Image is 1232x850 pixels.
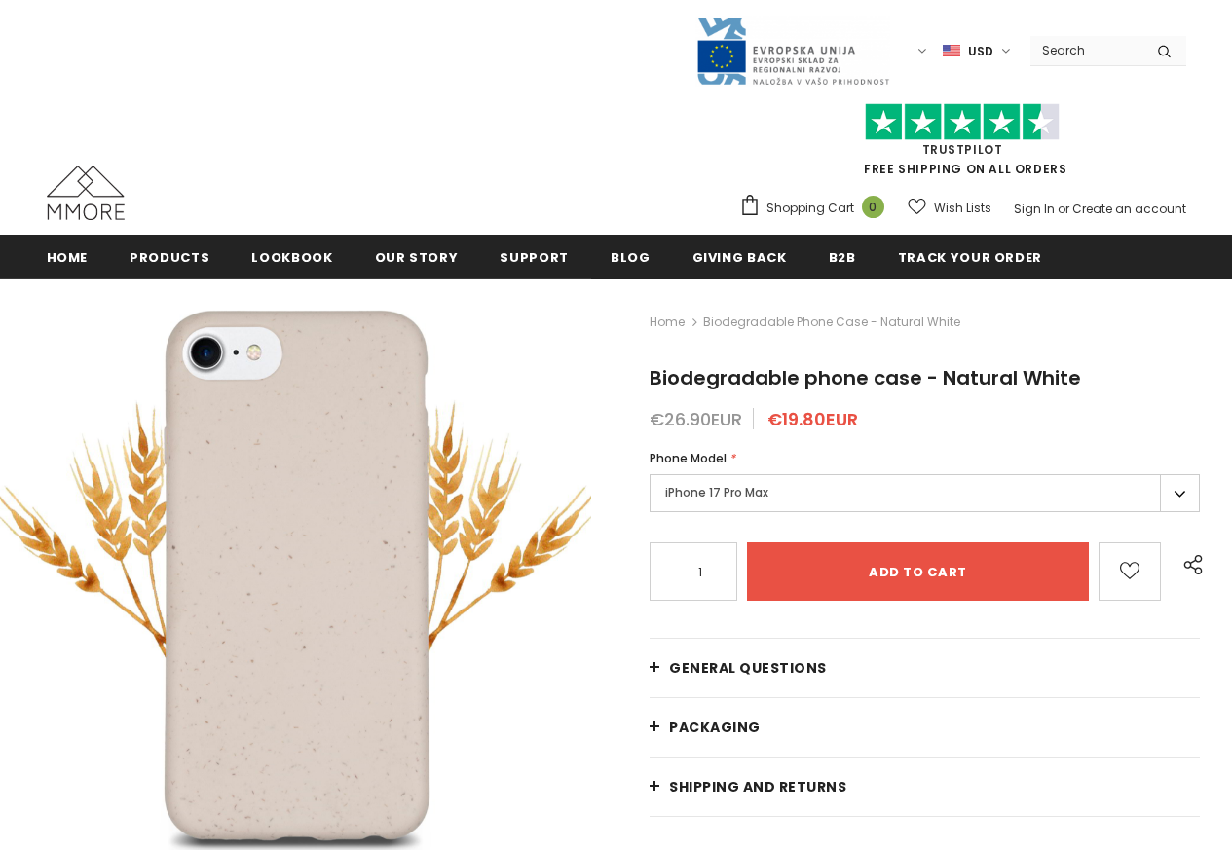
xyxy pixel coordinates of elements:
[943,43,960,59] img: USD
[695,16,890,87] img: Javni Razpis
[500,248,569,267] span: support
[1072,201,1186,217] a: Create an account
[829,248,856,267] span: B2B
[747,542,1089,601] input: Add to cart
[692,235,787,278] a: Giving back
[767,407,858,431] span: €19.80EUR
[865,103,1060,141] img: Trust Pilot Stars
[650,364,1081,391] span: Biodegradable phone case - Natural White
[650,450,727,466] span: Phone Model
[375,248,459,267] span: Our Story
[669,718,761,737] span: PACKAGING
[739,112,1186,177] span: FREE SHIPPING ON ALL ORDERS
[766,199,854,218] span: Shopping Cart
[968,42,993,61] span: USD
[703,311,960,334] span: Biodegradable phone case - Natural White
[47,166,125,220] img: MMORE Cases
[934,199,991,218] span: Wish Lists
[130,235,209,278] a: Products
[650,474,1200,512] label: iPhone 17 Pro Max
[47,235,89,278] a: Home
[669,777,846,796] span: Shipping and returns
[650,698,1200,757] a: PACKAGING
[862,196,884,218] span: 0
[650,311,685,334] a: Home
[130,248,209,267] span: Products
[669,658,827,678] span: General Questions
[898,235,1042,278] a: Track your order
[695,42,890,58] a: Javni Razpis
[500,235,569,278] a: support
[650,639,1200,697] a: General Questions
[1014,201,1055,217] a: Sign In
[1058,201,1069,217] span: or
[898,248,1042,267] span: Track your order
[611,248,651,267] span: Blog
[611,235,651,278] a: Blog
[650,407,742,431] span: €26.90EUR
[375,235,459,278] a: Our Story
[650,758,1200,816] a: Shipping and returns
[1030,36,1142,64] input: Search Site
[692,248,787,267] span: Giving back
[922,141,1003,158] a: Trustpilot
[908,191,991,225] a: Wish Lists
[251,248,332,267] span: Lookbook
[251,235,332,278] a: Lookbook
[829,235,856,278] a: B2B
[739,194,894,223] a: Shopping Cart 0
[47,248,89,267] span: Home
